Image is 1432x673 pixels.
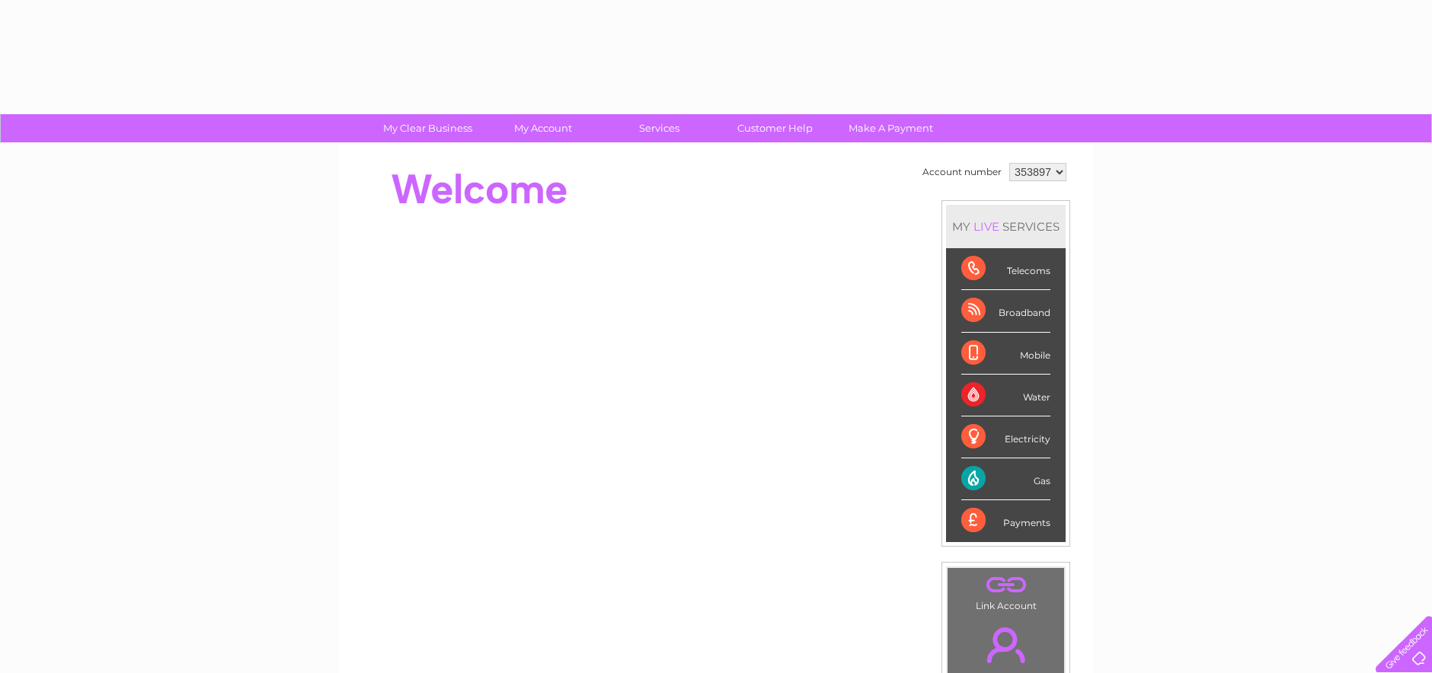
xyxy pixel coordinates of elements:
a: . [951,618,1060,671]
div: Telecoms [961,248,1050,290]
div: Mobile [961,333,1050,375]
div: Payments [961,500,1050,541]
a: Customer Help [712,114,838,142]
a: Services [596,114,722,142]
a: Make A Payment [828,114,954,142]
td: Link Account [947,567,1065,615]
a: . [951,572,1060,598]
a: My Clear Business [365,114,491,142]
td: Account number [919,159,1005,185]
div: Broadband [961,290,1050,332]
div: Water [961,375,1050,416]
div: LIVE [970,219,1002,234]
div: Electricity [961,416,1050,458]
div: MY SERVICES [946,205,1066,248]
a: My Account [481,114,606,142]
div: Gas [961,458,1050,500]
